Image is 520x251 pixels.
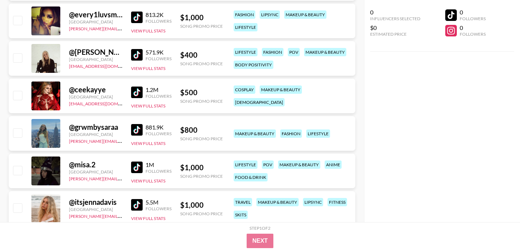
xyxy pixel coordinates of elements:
[131,124,143,136] img: TikTok
[69,100,142,106] a: [EMAIL_ADDRESS][DOMAIN_NAME]
[146,56,172,61] div: Followers
[69,137,176,144] a: [PERSON_NAME][EMAIL_ADDRESS][DOMAIN_NAME]
[234,48,257,56] div: lifestyle
[460,31,486,37] div: Followers
[306,129,330,138] div: lifestyle
[288,48,300,56] div: pov
[247,234,274,248] button: Next
[69,160,122,169] div: @ misa.2
[180,23,223,29] div: Song Promo Price
[260,10,280,19] div: lipsync
[180,136,223,141] div: Song Promo Price
[304,48,346,56] div: makeup & beauty
[180,98,223,104] div: Song Promo Price
[69,10,122,19] div: @ every1luvsmia._
[69,25,176,31] a: [PERSON_NAME][EMAIL_ADDRESS][DOMAIN_NAME]
[234,198,252,206] div: travel
[370,16,420,21] div: Influencers Selected
[250,225,270,231] div: Step 1 of 2
[180,13,223,22] div: $ 1,000
[328,198,347,206] div: fitness
[180,61,223,66] div: Song Promo Price
[234,129,276,138] div: makeup & beauty
[146,131,172,136] div: Followers
[260,85,302,94] div: makeup & beauty
[131,178,165,184] button: View Full Stats
[146,199,172,206] div: 5.5M
[146,86,172,93] div: 1.2M
[234,85,255,94] div: cosplay
[262,160,274,169] div: pov
[234,160,257,169] div: lifestyle
[325,160,342,169] div: anime
[180,173,223,179] div: Song Promo Price
[180,50,223,60] div: $ 400
[69,94,122,100] div: [GEOGRAPHIC_DATA]
[69,48,122,57] div: @ [PERSON_NAME].traveller
[131,12,143,23] img: TikTok
[180,211,223,216] div: Song Promo Price
[146,49,172,56] div: 571.9K
[69,85,122,94] div: @ ceekayye
[234,61,273,69] div: body positivity
[370,9,420,16] div: 0
[131,49,143,61] img: TikTok
[278,160,320,169] div: makeup & beauty
[69,62,142,69] a: [EMAIL_ADDRESS][DOMAIN_NAME]
[484,215,511,242] iframe: Drift Widget Chat Controller
[69,207,122,212] div: [GEOGRAPHIC_DATA]
[146,168,172,174] div: Followers
[370,24,420,31] div: $0
[180,163,223,172] div: $ 1,000
[234,173,268,181] div: food & drink
[234,211,248,219] div: skits
[131,141,165,146] button: View Full Stats
[69,169,122,175] div: [GEOGRAPHIC_DATA]
[131,162,143,173] img: TikTok
[131,28,165,34] button: View Full Stats
[460,9,486,16] div: 0
[234,98,285,106] div: [DEMOGRAPHIC_DATA]
[280,129,302,138] div: fashion
[460,24,486,31] div: 0
[131,199,143,211] img: TikTok
[131,66,165,71] button: View Full Stats
[146,18,172,24] div: Followers
[146,161,172,168] div: 1M
[180,88,223,97] div: $ 500
[131,216,165,221] button: View Full Stats
[234,23,257,31] div: lifestyle
[256,198,299,206] div: makeup & beauty
[131,103,165,109] button: View Full Stats
[69,198,122,207] div: @ itsjennadavis
[284,10,326,19] div: makeup & beauty
[370,31,420,37] div: Estimated Price
[180,125,223,135] div: $ 800
[69,19,122,25] div: [GEOGRAPHIC_DATA]
[69,57,122,62] div: [GEOGRAPHIC_DATA]
[69,132,122,137] div: [GEOGRAPHIC_DATA]
[146,206,172,211] div: Followers
[131,87,143,98] img: TikTok
[146,93,172,99] div: Followers
[69,123,122,132] div: @ grwmbysaraa
[180,201,223,210] div: $ 1,000
[262,48,283,56] div: fashion
[303,198,323,206] div: lipsync
[69,212,176,219] a: [PERSON_NAME][EMAIL_ADDRESS][DOMAIN_NAME]
[146,11,172,18] div: 813.2K
[69,175,176,181] a: [PERSON_NAME][EMAIL_ADDRESS][DOMAIN_NAME]
[460,16,486,21] div: Followers
[146,124,172,131] div: 881.9K
[234,10,255,19] div: fashion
